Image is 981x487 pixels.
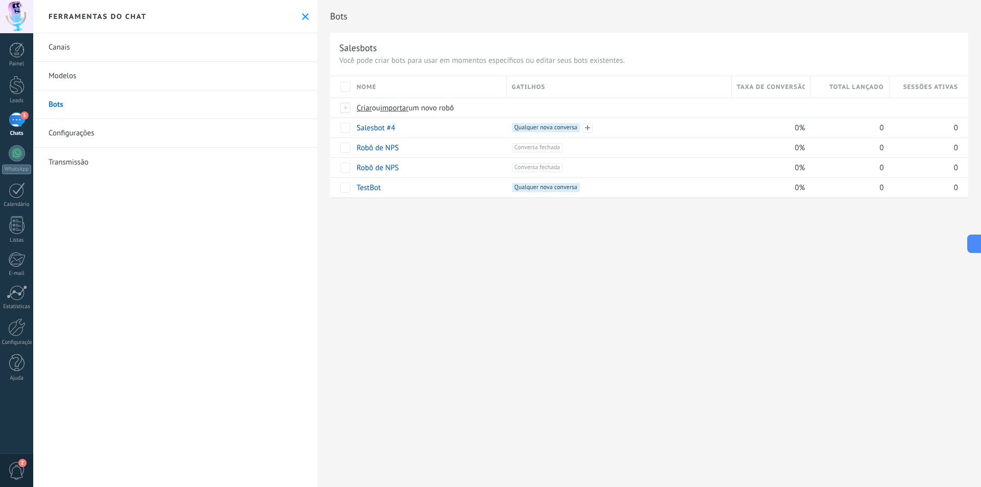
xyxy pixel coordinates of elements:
div: 0 [810,138,884,157]
a: Robô de NPS [357,143,399,153]
span: Taxa de conversão [737,82,805,92]
span: 0% [795,143,805,153]
p: Você pode criar bots para usar em momentos específicos ou editar seus bots existentes. [339,56,959,65]
span: 0 [879,123,883,133]
div: 0 [810,178,884,197]
div: 0 [890,118,958,137]
div: 0% [732,138,805,157]
span: Criar [357,103,372,113]
span: 0% [795,163,805,173]
div: Bots [810,98,884,118]
span: importar [380,103,409,113]
div: Listas [2,237,32,244]
span: Qualquer nova conversa [512,183,580,192]
span: 0 [954,163,958,173]
div: Bots [890,98,958,118]
span: 0 [954,123,958,133]
a: Configurações [33,119,317,148]
h2: Bots [330,6,968,27]
a: Robô de NPS [357,163,399,173]
div: 0% [732,118,805,137]
span: ou [372,103,380,113]
div: 0% [732,158,805,177]
div: 0 [890,138,958,157]
span: 3 [20,111,29,120]
span: Editar [582,123,593,133]
div: Ajuda [2,375,32,382]
div: 0% [732,178,805,197]
h2: Ferramentas do chat [49,12,147,21]
div: Leads [2,98,32,104]
div: 0 [810,118,884,137]
div: E-mail [2,270,32,277]
span: um novo robô [409,103,454,113]
a: Canais [33,33,317,62]
div: 0 [890,158,958,177]
a: TestBot [357,183,381,193]
span: 0 [954,143,958,153]
span: 0 [954,183,958,193]
div: Painel [2,61,32,67]
a: Transmissão [33,148,317,176]
span: 0 [879,183,883,193]
span: 0 [879,163,883,173]
span: Conversa fechada [512,143,563,152]
a: Modelos [33,62,317,90]
div: Salesbots [339,42,377,54]
div: 0 [810,158,884,177]
div: WhatsApp [2,165,31,174]
div: Configurações [2,339,32,346]
span: Sessões ativas [903,82,958,92]
span: Total lançado [829,82,884,92]
a: Salesbot #4 [357,123,395,133]
div: 0 [890,178,958,197]
span: 0% [795,183,805,193]
a: Bots [33,90,317,119]
div: Calendário [2,201,32,208]
div: Chats [2,130,32,137]
span: Gatilhos [512,82,546,92]
span: Nome [357,82,377,92]
div: Estatísticas [2,304,32,310]
span: Qualquer nova conversa [512,123,580,132]
span: 0 [879,143,883,153]
span: 2 [18,459,27,467]
span: Conversa fechada [512,163,563,172]
span: 0% [795,123,805,133]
